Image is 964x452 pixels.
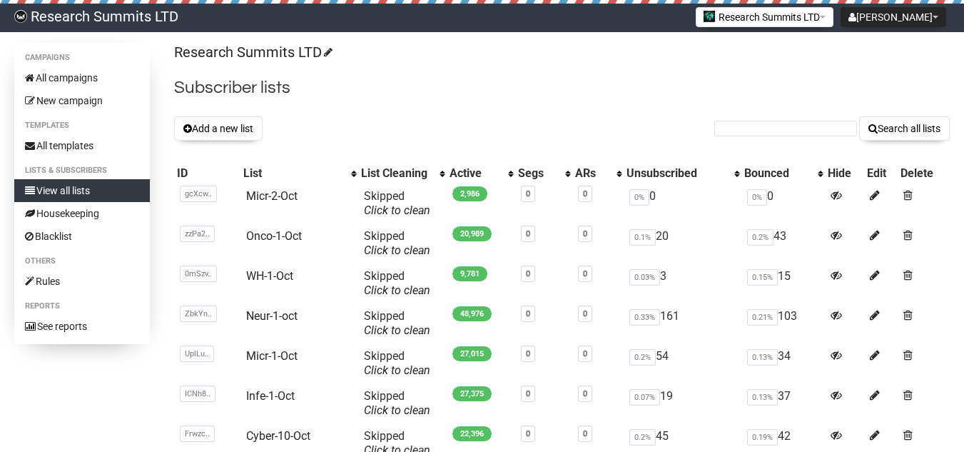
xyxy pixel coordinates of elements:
[583,389,587,398] a: 0
[747,229,773,246] span: 0.2%
[14,66,150,89] a: All campaigns
[14,89,150,112] a: New campaign
[364,309,430,337] span: Skipped
[14,270,150,293] a: Rules
[696,7,833,27] button: Research Summits LTD
[246,269,293,283] a: WH-1-Oct
[747,349,778,366] span: 0.13%
[364,349,430,377] span: Skipped
[626,166,727,181] div: Unsubscribed
[741,164,825,184] th: Bounced: No sort applied, activate to apply an ascending sort
[452,266,487,281] span: 9,781
[747,389,778,406] span: 0.13%
[526,389,530,398] a: 0
[246,309,298,323] a: Neur-1-oct
[174,75,950,101] h2: Subscriber lists
[14,179,150,202] a: View all lists
[583,349,587,358] a: 0
[744,166,811,181] div: Bounced
[624,383,741,423] td: 19
[704,11,715,22] img: 2.jpg
[364,189,430,217] span: Skipped
[526,309,530,318] a: 0
[14,162,150,179] li: Lists & subscribers
[364,389,430,417] span: Skipped
[583,189,587,199] a: 0
[14,202,150,225] a: Housekeeping
[364,243,430,257] a: Click to clean
[629,349,656,366] span: 0.2%
[624,263,741,303] td: 3
[14,253,150,270] li: Others
[452,426,492,441] span: 22,396
[452,186,487,201] span: 2,986
[741,184,825,224] td: 0
[583,429,587,438] a: 0
[624,184,741,224] td: 0
[14,117,150,134] li: Templates
[624,224,741,263] td: 20
[583,269,587,278] a: 0
[364,283,430,297] a: Click to clean
[741,343,825,383] td: 34
[180,306,217,322] span: ZbkYn..
[575,166,609,181] div: ARs
[447,164,514,184] th: Active: No sort applied, activate to apply an ascending sort
[526,429,530,438] a: 0
[859,116,950,141] button: Search all lists
[364,269,430,297] span: Skipped
[14,315,150,338] a: See reports
[747,429,778,446] span: 0.19%
[364,323,430,337] a: Click to clean
[629,189,649,206] span: 0%
[629,389,660,406] span: 0.07%
[526,229,530,238] a: 0
[747,309,778,326] span: 0.21%
[898,164,950,184] th: Delete: No sort applied, sorting is disabled
[364,229,430,257] span: Skipped
[825,164,864,184] th: Hide: No sort applied, sorting is disabled
[747,269,778,286] span: 0.15%
[174,164,240,184] th: ID: No sort applied, sorting is disabled
[243,166,344,181] div: List
[526,349,530,358] a: 0
[900,166,947,181] div: Delete
[450,166,500,181] div: Active
[177,166,238,181] div: ID
[246,229,302,243] a: Onco-1-Oct
[14,49,150,66] li: Campaigns
[624,164,741,184] th: Unsubscribed: No sort applied, activate to apply an ascending sort
[361,166,432,181] div: List Cleaning
[180,186,217,202] span: gcXcw..
[240,164,358,184] th: List: No sort applied, activate to apply an ascending sort
[452,306,492,321] span: 48,976
[452,386,492,401] span: 27,375
[583,309,587,318] a: 0
[741,383,825,423] td: 37
[526,269,530,278] a: 0
[14,134,150,157] a: All templates
[180,346,214,362] span: UplLu..
[180,226,215,242] span: zzPa2..
[180,266,217,282] span: 0mSzv..
[364,363,430,377] a: Click to clean
[246,389,295,403] a: Infe-1-Oct
[14,10,27,23] img: bccbfd5974049ef095ce3c15df0eef5a
[741,263,825,303] td: 15
[629,309,660,326] span: 0.33%
[741,303,825,343] td: 103
[180,426,215,442] span: Frwzc..
[629,269,660,286] span: 0.03%
[452,226,492,241] span: 20,989
[14,225,150,248] a: Blacklist
[629,429,656,446] span: 0.2%
[174,44,330,61] a: Research Summits LTD
[629,229,656,246] span: 0.1%
[518,166,559,181] div: Segs
[246,349,298,363] a: Micr-1-Oct
[364,204,430,217] a: Click to clean
[358,164,447,184] th: List Cleaning: No sort applied, activate to apply an ascending sort
[864,164,898,184] th: Edit: No sort applied, sorting is disabled
[583,229,587,238] a: 0
[624,303,741,343] td: 161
